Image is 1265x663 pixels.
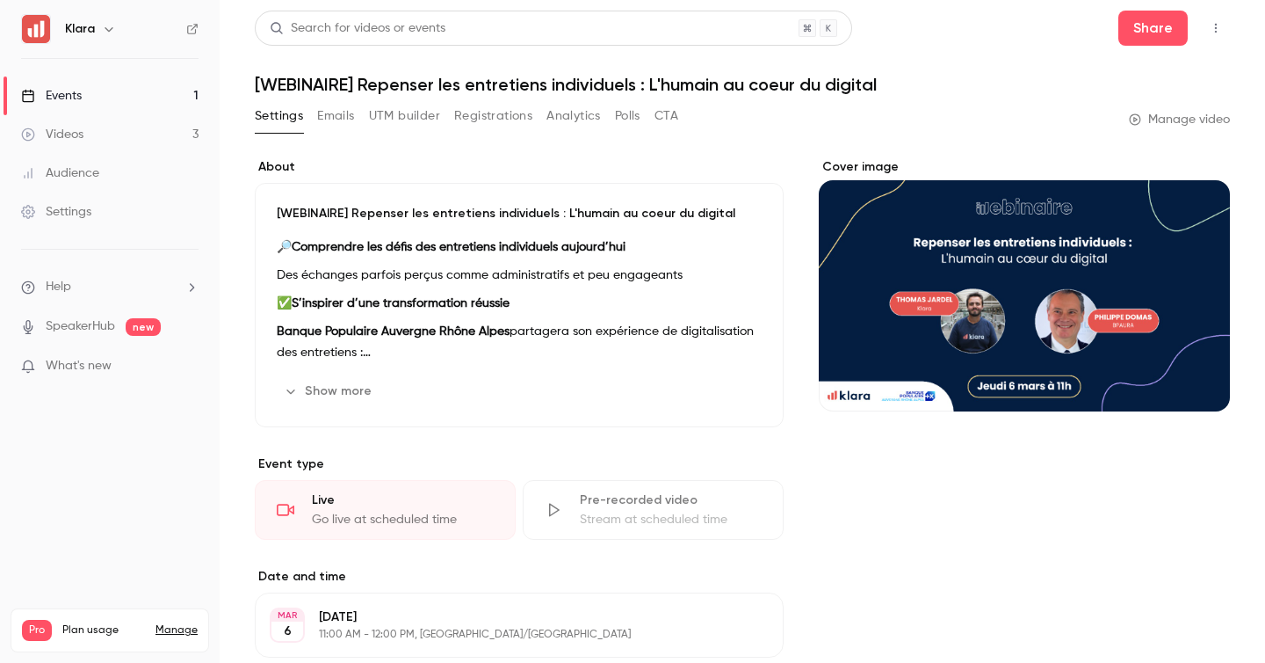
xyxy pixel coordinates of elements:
[21,126,83,143] div: Videos
[284,623,292,640] p: 6
[46,357,112,375] span: What's new
[155,623,198,637] a: Manage
[580,492,762,509] div: Pre-recorded video
[255,74,1230,95] h1: [WEBINAIRE] Repenser les entretiens individuels : L'humain au coeur du digital
[126,318,161,336] span: new
[22,620,52,641] span: Pro
[177,359,199,375] iframe: Noticeable Trigger
[255,455,784,473] p: Event type
[21,87,82,105] div: Events
[255,568,784,586] label: Date and time
[580,511,762,528] div: Stream at scheduled time
[523,480,784,540] div: Pre-recorded videoStream at scheduled time
[292,297,510,310] strong: S’inspirer d’une transformation réussie
[454,102,532,130] button: Registrations
[369,102,440,130] button: UTM builder
[319,628,690,642] p: 11:00 AM - 12:00 PM, [GEOGRAPHIC_DATA]/[GEOGRAPHIC_DATA]
[62,623,145,637] span: Plan usage
[1118,11,1188,46] button: Share
[654,102,678,130] button: CTA
[21,164,99,182] div: Audience
[317,102,354,130] button: Emails
[277,377,382,405] button: Show more
[21,278,199,296] li: help-dropdown-opener
[22,15,50,43] img: Klara
[819,158,1230,176] label: Cover image
[255,102,303,130] button: Settings
[255,158,784,176] label: About
[46,317,115,336] a: SpeakerHub
[292,241,625,253] strong: Comprendre les défis des entretiens individuels aujourd’hui
[615,102,640,130] button: Polls
[277,237,762,258] p: 🔎
[255,480,516,540] div: LiveGo live at scheduled time
[277,321,762,363] p: partagera son expérience de digitalisation des entretiens :
[21,203,91,221] div: Settings
[1129,111,1230,128] a: Manage video
[546,102,601,130] button: Analytics
[277,293,762,314] p: ✅
[270,19,445,38] div: Search for videos or events
[312,511,494,528] div: Go live at scheduled time
[819,158,1230,412] section: Cover image
[319,608,690,626] p: [DATE]
[277,265,762,286] p: Des échanges parfois perçus comme administratifs et peu engageants
[271,609,303,622] div: MAR
[65,20,95,38] h6: Klara
[312,492,494,509] div: Live
[46,278,71,296] span: Help
[277,205,762,222] p: [WEBINAIRE] Repenser les entretiens individuels : L'humain au coeur du digital
[277,325,510,338] strong: Banque Populaire Auvergne Rhône Alpes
